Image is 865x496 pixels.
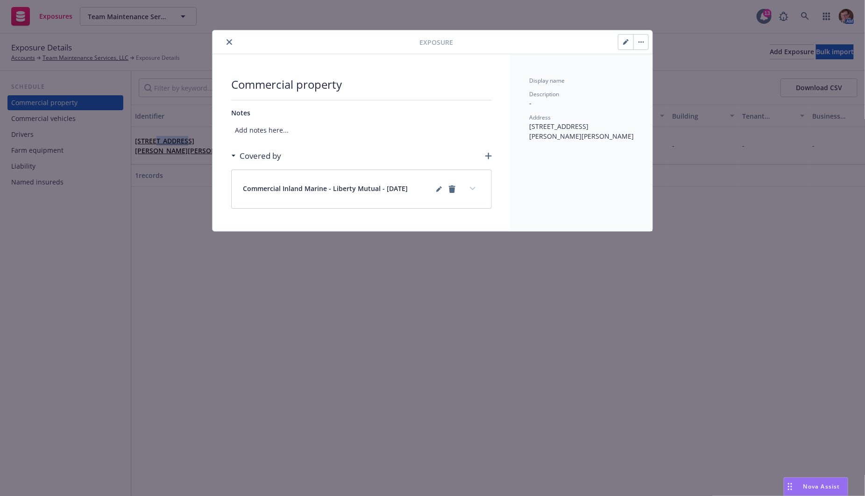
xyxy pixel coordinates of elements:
span: Display name [529,77,565,85]
span: - [529,99,532,107]
span: Address [529,113,551,121]
span: Notes [231,108,250,117]
div: Commercial Inland Marine - Liberty Mutual - [DATE]editPencilremoveexpand content [232,170,491,208]
span: Exposure [419,37,453,47]
div: Covered by [231,150,281,162]
span: [STREET_ADDRESS][PERSON_NAME][PERSON_NAME] [529,122,634,141]
span: Commercial property [231,77,492,92]
button: close [224,36,235,48]
a: remove [447,184,458,195]
button: expand content [465,181,480,196]
span: Description [529,90,559,98]
span: Nova Assist [803,482,840,490]
span: Commercial Inland Marine - Liberty Mutual - [DATE] [243,184,408,195]
span: Add notes here... [231,121,492,139]
h3: Covered by [240,150,281,162]
button: Nova Assist [784,477,848,496]
a: editPencil [433,184,445,195]
div: Drag to move [784,478,796,496]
